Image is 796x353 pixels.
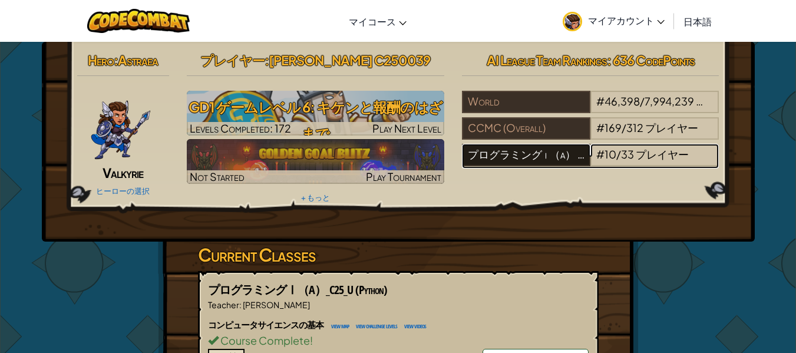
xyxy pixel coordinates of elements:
span: プログラミングⅠ（A）_C25_U [208,282,355,298]
div: CCMC (Overall) [462,117,590,140]
span: 33 [621,147,634,161]
span: Course Complete [219,334,310,347]
span: [PERSON_NAME] C250039 [269,52,430,68]
span: 46,398 [605,94,640,108]
span: Hero [88,52,114,68]
span: コンピュータサイエンスの基本 [208,319,325,331]
div: プログラミングⅰ（a） C25 U [462,144,590,166]
span: # [596,121,605,134]
span: Astraea [118,52,158,68]
a: マイコース [343,5,412,37]
a: プログラミングⅰ（a） C25 U#10/33プレイヤー [462,155,719,169]
span: [PERSON_NAME] [242,299,310,310]
a: view map [325,320,349,331]
a: Not StartedPlay Tournament [187,139,444,184]
img: avatar [563,12,582,31]
a: マイアカウント [557,2,671,39]
span: : 636 CodePoints [607,52,695,68]
img: Golden Goal [187,139,444,184]
img: GD1 ゲームレベル 6: キケンと報酬のはざまで [187,91,444,136]
span: ! [310,334,313,347]
a: ヒーローの選択 [96,186,150,196]
span: : [114,52,118,68]
span: AI League Team Rankings [487,52,607,68]
span: マイアカウント [588,14,665,27]
span: : [239,299,242,310]
span: 7,994,239 [645,94,694,108]
span: 10 [605,147,616,161]
span: # [596,147,605,161]
span: (Python) [355,282,387,298]
span: / [640,94,645,108]
a: 日本語 [678,5,718,37]
span: 日本語 [683,15,712,28]
a: + もっと [301,193,330,202]
span: Valkyrie [103,164,143,181]
span: Play Tournament [366,170,441,183]
span: Not Started [190,170,245,183]
a: view challenge levels [350,320,397,331]
img: ValkyriePose.png [90,91,151,161]
h3: Current Classes [198,242,599,268]
span: / [616,147,621,161]
span: # [596,94,605,108]
span: Teacher [208,299,239,310]
a: World#46,398/7,994,239プレイヤー [462,102,719,116]
span: プレイヤー [200,52,265,68]
a: Play Next Level [187,91,444,136]
h3: GD1 ゲームレベル 6: キケンと報酬のはざまで [187,94,444,147]
span: プレイヤー [645,121,698,134]
div: World [462,91,590,113]
span: プレイヤー [636,147,689,161]
span: 169 [605,121,622,134]
a: CCMC (Overall)#169/312プレイヤー [462,128,719,142]
span: / [622,121,626,134]
span: マイコース [349,15,396,28]
a: view videos [398,320,426,331]
img: CodeCombat logo [87,9,190,33]
span: 312 [626,121,643,134]
span: : [265,52,269,68]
